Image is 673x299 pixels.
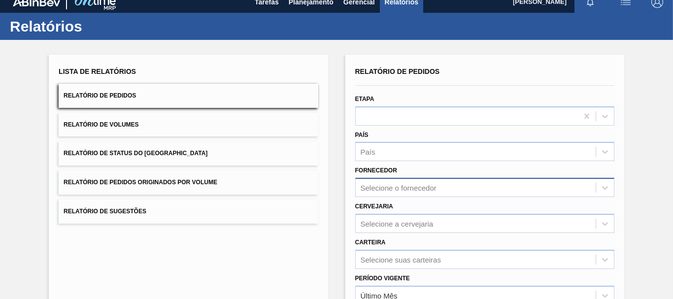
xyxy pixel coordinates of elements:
[361,219,434,228] div: Selecione a cervejaria
[64,179,217,186] span: Relatório de Pedidos Originados por Volume
[10,21,185,32] h1: Relatórios
[361,148,375,156] div: País
[59,199,318,224] button: Relatório de Sugestões
[59,84,318,108] button: Relatório de Pedidos
[355,132,369,138] label: País
[64,92,136,99] span: Relatório de Pedidos
[355,96,374,102] label: Etapa
[59,170,318,195] button: Relatório de Pedidos Originados por Volume
[355,167,397,174] label: Fornecedor
[361,184,437,192] div: Selecione o fornecedor
[64,208,146,215] span: Relatório de Sugestões
[355,203,393,210] label: Cervejaria
[64,150,207,157] span: Relatório de Status do [GEOGRAPHIC_DATA]
[64,121,138,128] span: Relatório de Volumes
[59,141,318,166] button: Relatório de Status do [GEOGRAPHIC_DATA]
[59,67,136,75] span: Lista de Relatórios
[355,239,386,246] label: Carteira
[59,113,318,137] button: Relatório de Volumes
[361,255,441,264] div: Selecione suas carteiras
[355,275,410,282] label: Período Vigente
[355,67,440,75] span: Relatório de Pedidos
